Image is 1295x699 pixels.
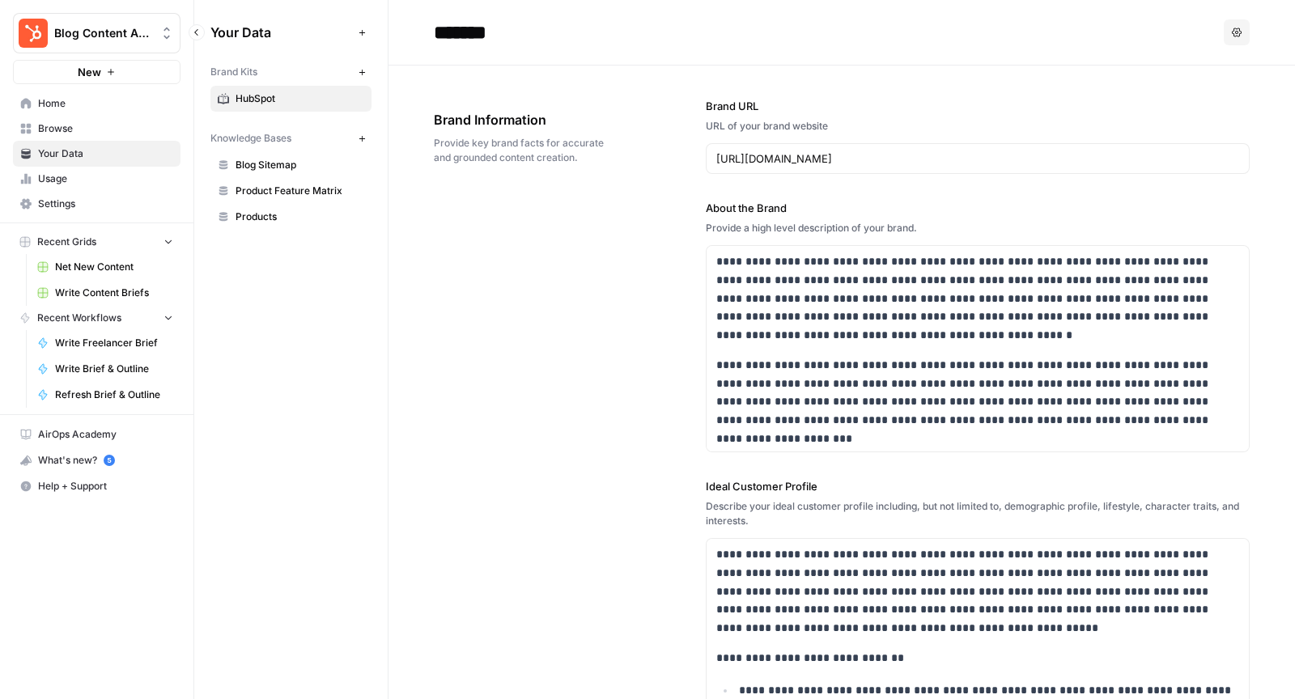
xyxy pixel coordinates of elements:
[19,19,48,48] img: Blog Content Action Plan Logo
[13,60,180,84] button: New
[13,116,180,142] a: Browse
[14,448,180,472] div: What's new?
[13,306,180,330] button: Recent Workflows
[37,235,96,249] span: Recent Grids
[210,152,372,178] a: Blog Sitemap
[210,204,372,230] a: Products
[30,382,180,408] a: Refresh Brief & Outline
[55,362,173,376] span: Write Brief & Outline
[236,91,364,106] span: HubSpot
[706,478,1250,494] label: Ideal Customer Profile
[30,254,180,280] a: Net New Content
[13,141,180,167] a: Your Data
[434,110,615,129] span: Brand Information
[30,356,180,382] a: Write Brief & Outline
[38,121,173,136] span: Browse
[210,23,352,42] span: Your Data
[706,499,1250,528] div: Describe your ideal customer profile including, but not limited to, demographic profile, lifestyl...
[210,131,291,146] span: Knowledge Bases
[30,330,180,356] a: Write Freelancer Brief
[38,96,173,111] span: Home
[38,479,173,494] span: Help + Support
[210,65,257,79] span: Brand Kits
[107,456,111,464] text: 5
[55,260,173,274] span: Net New Content
[55,286,173,300] span: Write Content Briefs
[13,422,180,447] a: AirOps Academy
[38,427,173,442] span: AirOps Academy
[55,336,173,350] span: Write Freelancer Brief
[13,166,180,192] a: Usage
[210,86,372,112] a: HubSpot
[706,119,1250,133] div: URL of your brand website
[38,172,173,186] span: Usage
[13,230,180,254] button: Recent Grids
[706,200,1250,216] label: About the Brand
[55,388,173,402] span: Refresh Brief & Outline
[236,210,364,224] span: Products
[38,146,173,161] span: Your Data
[13,447,180,473] button: What's new? 5
[716,150,1239,167] input: www.sundaysoccer.com
[706,221,1250,235] div: Provide a high level description of your brand.
[13,13,180,53] button: Workspace: Blog Content Action Plan
[13,473,180,499] button: Help + Support
[434,136,615,165] span: Provide key brand facts for accurate and grounded content creation.
[210,178,372,204] a: Product Feature Matrix
[30,280,180,306] a: Write Content Briefs
[37,311,121,325] span: Recent Workflows
[706,98,1250,114] label: Brand URL
[38,197,173,211] span: Settings
[236,158,364,172] span: Blog Sitemap
[13,91,180,116] a: Home
[54,25,152,41] span: Blog Content Action Plan
[104,455,115,466] a: 5
[78,64,101,80] span: New
[13,191,180,217] a: Settings
[236,184,364,198] span: Product Feature Matrix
